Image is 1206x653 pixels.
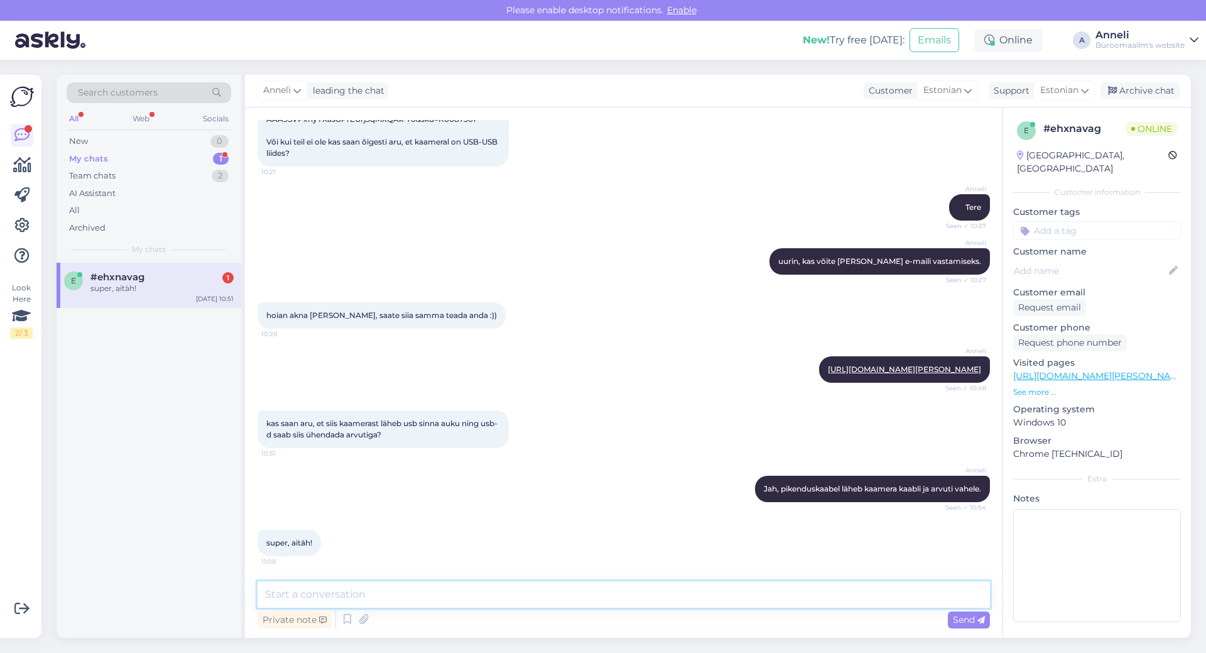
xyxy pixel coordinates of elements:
div: AI Assistant [69,187,116,200]
div: 2 / 3 [10,327,33,339]
p: See more ... [1013,387,1181,398]
span: Seen ✓ 10:54 [939,503,986,512]
div: 1 [213,153,229,165]
span: Anneli [939,466,986,475]
span: Tere [965,202,981,212]
span: Enable [663,4,700,16]
div: # ehxnavag [1043,121,1126,136]
b: New! [803,34,830,46]
div: Look Here [10,282,33,339]
span: Anneli [939,238,986,248]
span: uurin, kas võite [PERSON_NAME] e-maili vastamiseks. [778,256,981,266]
span: e [71,276,76,285]
div: All [67,111,81,127]
div: Request email [1013,299,1086,316]
span: Seen ✓ 10:48 [939,383,986,393]
div: 2 [212,170,229,182]
a: [URL][DOMAIN_NAME][PERSON_NAME] [1013,370,1187,381]
div: All [69,204,80,217]
span: 11:08 [261,557,308,566]
div: Socials [200,111,231,127]
span: Seen ✓ 10:27 [939,221,986,231]
p: Operating system [1013,403,1181,416]
p: Chrome [TECHNICAL_ID] [1013,447,1181,461]
span: Anneli [939,184,986,194]
a: [URL][DOMAIN_NAME][PERSON_NAME] [828,365,981,374]
div: Extra [1013,473,1181,485]
span: #ehxnavag [90,272,144,283]
p: Notes [1013,492,1181,505]
div: Archived [69,222,106,234]
input: Add a tag [1013,221,1181,240]
div: Support [989,84,1029,97]
div: Request phone number [1013,334,1127,351]
div: Team chats [69,170,116,182]
span: Online [1126,122,1177,136]
p: Customer phone [1013,321,1181,334]
div: Web [130,111,152,127]
div: [DATE] 10:51 [196,294,234,304]
span: 10:21 [261,167,308,177]
img: Askly Logo [10,85,34,109]
p: Customer tags [1013,206,1181,219]
span: My chats [132,244,166,255]
p: Customer email [1013,286,1181,299]
div: 0 [210,135,229,148]
a: AnneliBüroomaailm's website [1095,30,1198,50]
div: Customer information [1013,187,1181,198]
div: leading the chat [308,84,384,97]
span: Jah, pikenduskaabel läheb kaamera kaabli ja arvuti vahele. [764,484,981,493]
p: Browser [1013,434,1181,447]
div: super, aitäh! [90,283,234,294]
div: Anneli [1095,30,1185,40]
div: Customer [864,84,913,97]
span: Search customers [78,86,158,99]
div: 1 [222,272,234,283]
span: Estonian [1040,84,1078,97]
p: Windows 10 [1013,416,1181,429]
div: Try free [DATE]: [803,33,905,48]
div: New [69,135,88,148]
span: 10:51 [261,449,308,458]
span: Estonian [923,84,962,97]
button: Emails [910,28,959,52]
span: Seen ✓ 10:27 [939,275,986,285]
span: Send [953,614,985,625]
div: Online [974,29,1043,52]
p: Visited pages [1013,356,1181,370]
span: 10:28 [261,329,308,339]
span: hoian akna [PERSON_NAME], saate siia samma teada anda :)) [266,310,497,320]
div: [GEOGRAPHIC_DATA], [GEOGRAPHIC_DATA] [1017,149,1168,175]
span: kas saan aru, et siis kaamerast läheb usb sinna auku ning usb-d saab siis ühendada arvutiga? [266,419,497,439]
span: super, aitäh! [266,538,312,547]
span: e [1024,126,1029,135]
div: Büroomaailm's website [1095,40,1185,50]
span: Anneli [939,346,986,356]
div: A [1073,31,1090,49]
div: Archive chat [1100,82,1180,99]
div: My chats [69,153,108,165]
p: Customer name [1013,245,1181,258]
div: Private note [258,612,332,628]
span: Anneli [263,84,291,97]
input: Add name [1014,264,1166,278]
